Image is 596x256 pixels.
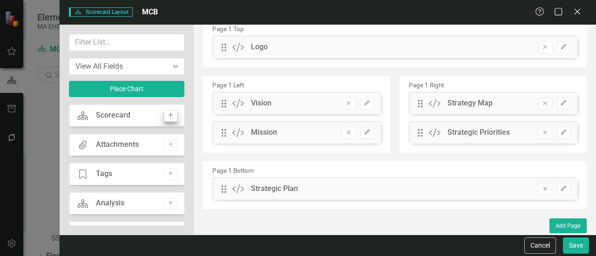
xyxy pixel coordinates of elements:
[69,7,133,17] span: Scorecard Layout
[409,81,444,89] small: Page 1 Right
[251,184,298,194] div: Strategic Plan
[549,218,587,233] button: Add Page
[69,34,184,51] input: Filter List...
[251,98,271,109] div: Vision
[524,237,556,254] button: Cancel
[212,167,254,174] small: Page 1 Bottom
[447,98,493,109] div: Strategy Map
[96,169,112,179] div: Tags
[251,127,277,138] div: Mission
[563,237,589,254] button: Save
[69,81,184,97] button: Place Chart
[447,127,510,138] div: Strategic Priorities
[251,42,268,53] div: Logo
[96,139,139,150] div: Attachments
[142,7,158,16] span: MCB
[212,25,244,33] small: Page 1 Top
[212,81,244,89] small: Page 1 Left
[75,61,168,72] div: View All Fields
[96,110,130,121] div: Scorecard
[96,198,124,209] div: Analysis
